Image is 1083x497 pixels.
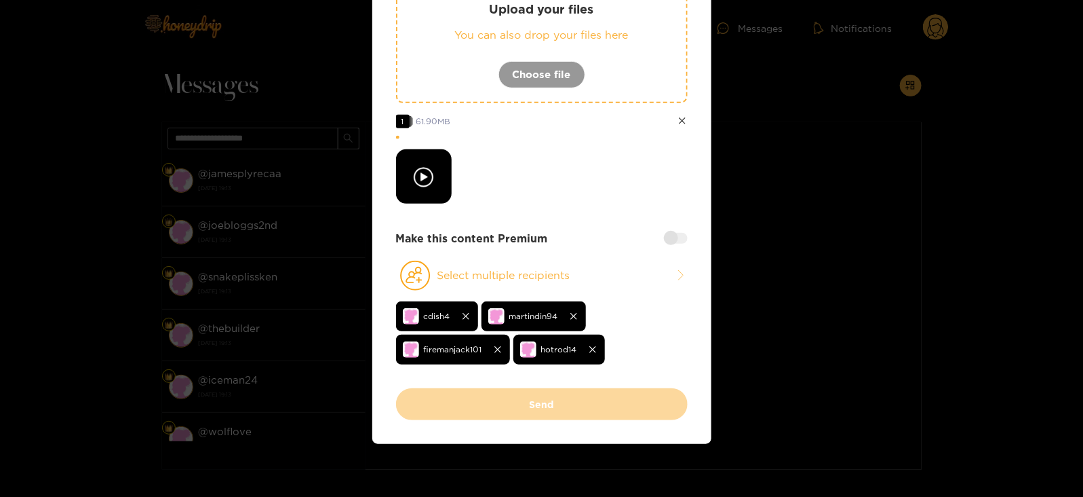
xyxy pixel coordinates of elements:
span: cdish4 [424,308,450,324]
span: 61.90 MB [416,117,451,126]
strong: Make this content Premium [396,231,548,246]
span: martindin94 [509,308,558,324]
img: no-avatar.png [403,342,419,358]
img: no-avatar.png [520,342,536,358]
span: hotrod14 [541,342,577,357]
span: firemanjack101 [424,342,482,357]
p: Upload your files [425,1,659,17]
p: You can also drop your files here [425,27,659,43]
span: 1 [396,115,410,128]
button: Select multiple recipients [396,260,688,291]
button: Choose file [498,61,585,88]
img: no-avatar.png [403,308,419,325]
button: Send [396,388,688,420]
img: no-avatar.png [488,308,505,325]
